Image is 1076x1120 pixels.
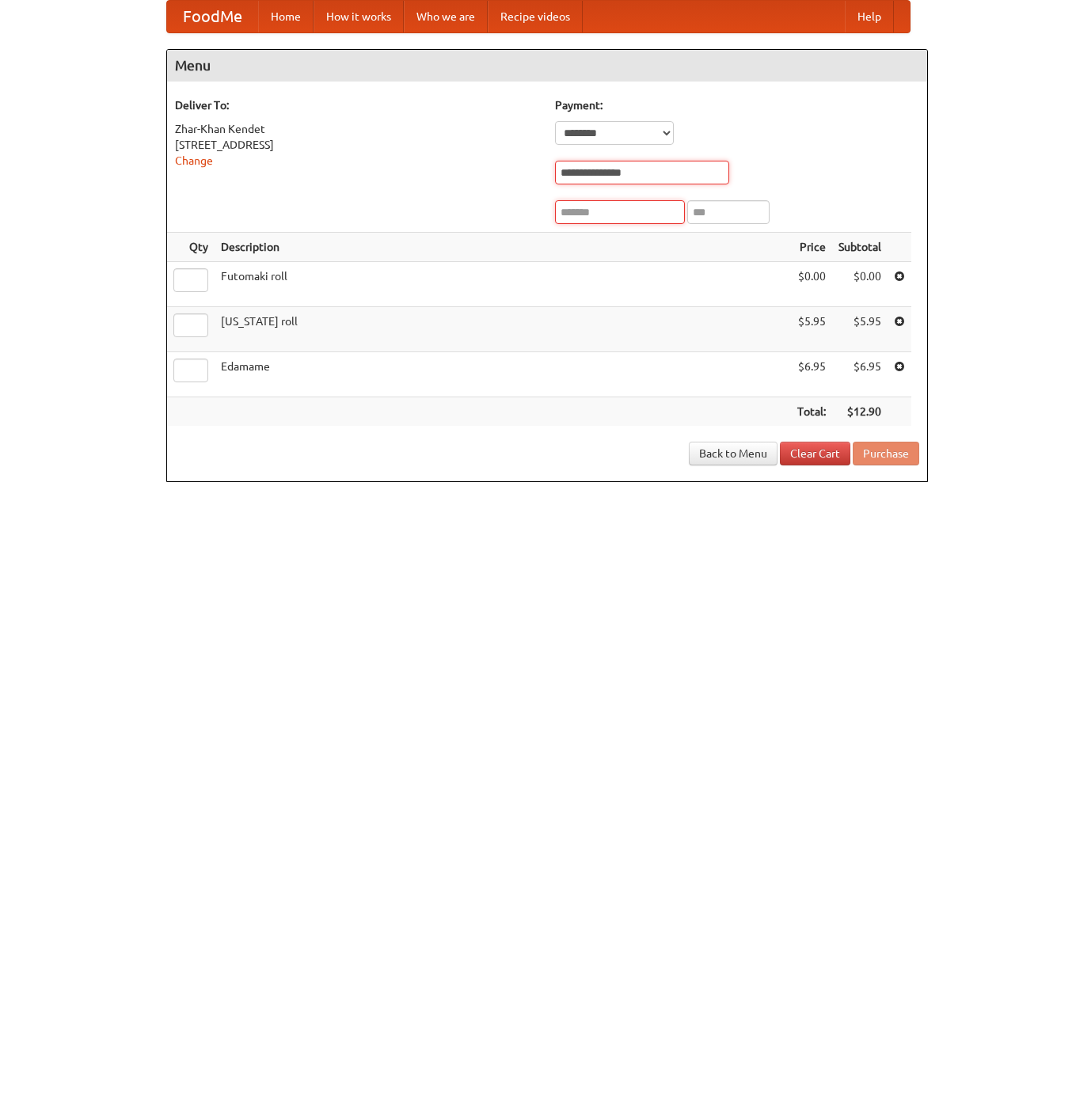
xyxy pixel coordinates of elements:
[175,97,539,113] h5: Deliver To:
[791,262,832,307] td: $0.00
[258,1,314,32] a: Home
[791,352,832,397] td: $6.95
[791,233,832,262] th: Price
[215,233,791,262] th: Description
[832,397,888,427] th: $12.90
[791,397,832,427] th: Total:
[845,1,894,32] a: Help
[215,262,791,307] td: Futomaki roll
[853,442,919,465] button: Purchase
[832,233,888,262] th: Subtotal
[167,50,927,82] h4: Menu
[555,97,919,113] h5: Payment:
[780,442,850,465] a: Clear Cart
[175,137,539,153] div: [STREET_ADDRESS]
[167,1,258,32] a: FoodMe
[404,1,488,32] a: Who we are
[175,121,539,137] div: Zhar-Khan Kendet
[167,233,215,262] th: Qty
[215,307,791,352] td: [US_STATE] roll
[215,352,791,397] td: Edamame
[689,442,778,465] a: Back to Menu
[832,352,888,397] td: $6.95
[488,1,583,32] a: Recipe videos
[791,307,832,352] td: $5.95
[832,307,888,352] td: $5.95
[314,1,404,32] a: How it works
[175,154,213,167] a: Change
[832,262,888,307] td: $0.00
